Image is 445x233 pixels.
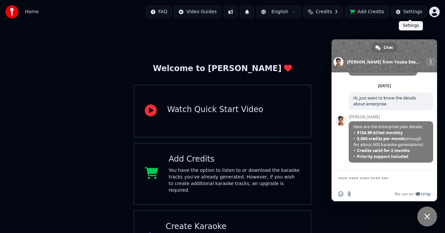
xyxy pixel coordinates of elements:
[347,191,352,197] span: Send a file
[335,9,338,15] span: 3
[153,63,292,74] div: Welcome to [PERSON_NAME]
[5,5,18,19] img: youka
[371,43,397,53] div: Chat
[169,167,300,194] div: You have the option to listen to or download the karaoke tracks you've already generated. However...
[357,136,405,141] span: 3,000 credits per month
[395,191,430,197] a: We run onCrisp
[25,9,39,15] nav: breadcrumb
[169,154,300,165] div: Add Credits
[354,136,428,148] span: (enough for about 600 karaoke generations)
[349,115,433,119] span: [PERSON_NAME]
[357,148,410,153] span: Credits valid for 2 months
[378,84,391,88] div: [DATE]
[426,58,435,67] div: More channels
[421,191,430,197] span: Crisp
[146,6,172,18] button: FAQ
[166,221,300,232] div: Create Karaoke
[399,21,423,30] div: Settings
[338,176,416,182] textarea: Compose your message...
[174,6,221,18] button: Video Guides
[353,95,416,107] span: Hi, just want to know the details about enterprise.
[357,130,403,136] span: $134.99 billed monthly
[25,9,39,15] span: Home
[357,154,408,159] span: Priority support included
[303,6,343,18] button: Credits3
[353,124,429,159] span: Here are the enterprise plan details:
[395,191,413,197] span: We run on
[391,6,427,18] button: Settings
[384,43,393,53] span: Chat
[338,191,343,197] span: Insert an emoji
[403,9,422,15] div: Settings
[345,6,389,18] button: Add Credits
[167,104,263,115] div: Watch Quick Start Video
[316,9,332,15] span: Credits
[417,207,437,226] div: Close chat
